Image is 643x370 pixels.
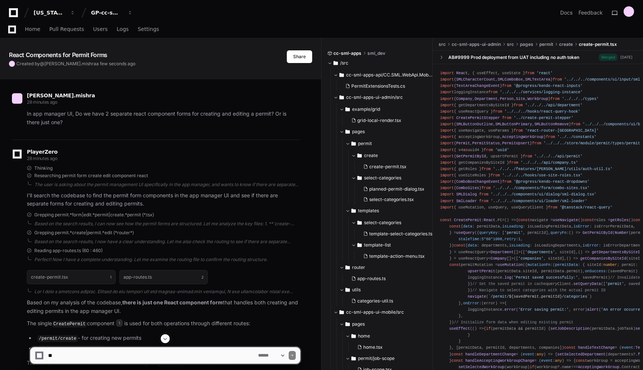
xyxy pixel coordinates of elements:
span: SMLButtonOutline [456,122,493,126]
span: permit [539,41,553,47]
button: Feedback [578,9,603,16]
span: React [484,218,495,222]
span: import [440,160,454,165]
svg: Directory [357,151,362,160]
span: PermitUpsert [502,141,530,145]
span: Company [456,97,472,101]
div: The user is asking about the permit management UI specifically in the app manager, and wants to k... [34,182,300,188]
p: The single component is used for both operations through different routes: [27,319,300,328]
span: '../../../api/department' [525,103,583,107]
span: 'Permit saved successfully:' [514,275,578,280]
span: import [440,173,454,178]
span: const [449,224,461,229]
span: '@progress/kendo-react-dropdowns' [514,179,589,184]
span: '../../../hooks/react-query-hook' [505,109,580,114]
span: '../../../services/logging-instance' [500,90,583,94]
span: Created by [16,61,135,67]
span: from [482,167,491,171]
span: WorkGroup [527,97,548,101]
span: '../../../types' [562,97,599,101]
button: pages [339,126,439,138]
span: retry [505,237,516,241]
span: from [509,160,518,165]
span: from [532,141,542,145]
span: import [440,109,454,114]
button: PermitExtensionsTests.cs [342,81,429,91]
span: [PERSON_NAME].mishra [27,92,95,98]
span: Grepping permit.*create|permit.*edit (*router*) [34,230,134,236]
span: () => [472,326,484,331]
button: [US_STATE] Pacific [31,6,78,19]
span: router [352,264,365,270]
span: Logs [117,27,129,31]
div: [DATE] [620,54,633,60]
span: 'react' [537,71,553,75]
span: React [456,71,468,75]
span: ( ) => [482,301,505,305]
span: if [486,326,490,331]
span: ${savedPermit.permitId} [509,294,562,299]
button: template-select-categories.tsx [360,229,435,239]
span: 2 [201,274,204,280]
span: [PERSON_NAME].mishra [44,61,96,66]
span: sml_dev [367,50,385,56]
span: PlayerZero [27,150,57,154]
span: PermitExtensionsTests.cs [351,83,405,89]
button: GP-cc-sml-apps [88,6,136,19]
span: import [440,97,454,101]
span: pages [352,321,365,327]
span: SmlLoader [456,199,477,203]
span: from [514,128,523,133]
svg: Directory [351,332,356,341]
span: useEffect [449,326,470,331]
span: 28 minutes ago [27,99,57,105]
span: setJobDescription [551,326,590,331]
span: siteId [523,269,537,273]
span: import [440,135,454,139]
svg: Directory [357,241,362,250]
span: 1 [110,274,112,280]
span: create-permit.tsx [369,164,407,170]
svg: Directory [333,59,338,68]
span: import [440,90,454,94]
span: '../create-permit-stepper' [514,116,573,120]
span: from [502,116,511,120]
span: '@tanstack/react-query' [559,205,612,210]
span: from [553,77,562,82]
span: CreatePermitStepper [456,116,500,120]
p: I'll search the codebase to find the permit form components in the app manager UI and see if ther... [27,191,300,208]
span: () => [578,250,590,254]
button: template-list [351,239,439,251]
span: '@progress/kendo-react-inputs' [514,84,583,88]
svg: Directory [339,70,344,79]
button: app-routes.ts2 [119,270,208,284]
span: upsertPermit [468,269,495,273]
span: planned-permit-dialog.tsx [369,186,424,192]
strong: there is just one React component form [122,299,223,305]
span: jobTask [617,326,633,331]
span: PermitStatus [472,141,500,145]
span: from [502,179,511,184]
button: select-categories [351,172,439,184]
span: '../../../store/module/permit/types/permit' [543,141,642,145]
span: template-select-categories.tsx [369,231,435,237]
button: grid-local-render.tsx [348,115,435,126]
span: getRoles [610,218,628,222]
span: from [493,109,502,114]
div: Based on the search results, I now have a clear understanding. Let me also check the routing to s... [34,239,300,245]
span: create [559,41,573,47]
span: number [603,263,617,267]
button: /src [327,57,427,69]
span: const [449,263,461,267]
span: 60 [486,237,490,241]
span: import [440,84,454,88]
span: cc-sml-apps-ui-mobile/src [346,309,404,315]
div: AB#9999 Prod deployment from UAT including no auth token [448,54,579,60]
a: Pull Requests [49,21,84,38]
span: onSuccess [585,269,605,273]
span: cc-sml-apps-ui-admin/src [346,94,403,100]
span: example/grid [352,106,380,112]
span: from [482,186,491,190]
span: SMLComboBox [498,77,523,82]
span: '../../../features/[PERSON_NAME]/utils/auth-util.ts' [493,167,612,171]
